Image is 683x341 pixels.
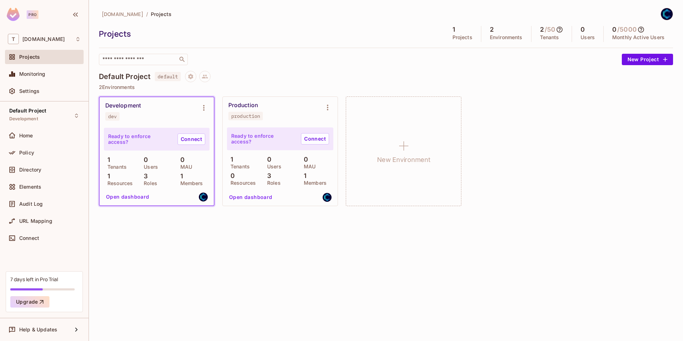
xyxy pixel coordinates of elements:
[140,164,158,170] p: Users
[301,133,329,145] a: Connect
[104,173,110,180] p: 1
[622,54,673,65] button: New Project
[545,26,555,33] h5: / 50
[377,154,430,165] h1: New Environment
[300,180,327,186] p: Members
[300,164,316,169] p: MAU
[178,133,205,145] a: Connect
[105,102,141,109] div: Development
[617,26,637,33] h5: / 5000
[99,72,150,81] h4: Default Project
[612,35,665,40] p: Monthly Active Users
[227,164,250,169] p: Tenants
[99,84,673,90] p: 2 Environments
[177,180,203,186] p: Members
[146,11,148,17] li: /
[104,156,110,163] p: 1
[300,156,308,163] p: 0
[231,133,295,145] p: Ready to enforce access?
[185,74,196,81] span: Project settings
[199,193,208,201] img: calmeida@blockdaemon.com
[140,156,148,163] p: 0
[19,218,52,224] span: URL Mapping
[10,296,49,308] button: Upgrade
[108,133,172,145] p: Ready to enforce access?
[9,116,38,122] span: Development
[227,180,256,186] p: Resources
[490,26,494,33] h5: 2
[155,72,181,81] span: default
[231,113,260,119] div: production
[452,26,455,33] h5: 1
[10,276,58,283] div: 7 days left in Pro Trial
[108,114,117,119] div: dev
[104,164,127,170] p: Tenants
[140,173,148,180] p: 3
[177,173,183,180] p: 1
[19,88,39,94] span: Settings
[540,35,559,40] p: Tenants
[264,156,271,163] p: 0
[490,35,523,40] p: Environments
[104,180,133,186] p: Resources
[226,192,275,203] button: Open dashboard
[99,28,440,39] div: Projects
[197,101,211,115] button: Environment settings
[264,164,281,169] p: Users
[19,327,57,332] span: Help & Updates
[19,54,40,60] span: Projects
[7,8,20,21] img: SReyMgAAAABJRU5ErkJggg==
[661,8,673,20] img: Chris Almeida
[227,172,235,179] p: 0
[103,191,152,203] button: Open dashboard
[452,35,472,40] p: Projects
[264,180,281,186] p: Roles
[581,26,585,33] h5: 0
[300,172,306,179] p: 1
[177,156,185,163] p: 0
[140,180,157,186] p: Roles
[581,35,595,40] p: Users
[9,108,46,114] span: Default Project
[19,167,41,173] span: Directory
[228,102,258,109] div: Production
[612,26,616,33] h5: 0
[151,11,171,17] span: Projects
[177,164,192,170] p: MAU
[323,193,332,202] img: calmeida@blockdaemon.com
[19,184,41,190] span: Elements
[102,11,143,17] span: [DOMAIN_NAME]
[22,36,65,42] span: Workspace: testing-blockdaemon.com
[8,34,19,44] span: T
[227,156,233,163] p: 1
[19,150,34,156] span: Policy
[264,172,271,179] p: 3
[321,100,335,115] button: Environment settings
[27,10,38,19] div: Pro
[19,71,46,77] span: Monitoring
[540,26,544,33] h5: 2
[19,133,33,138] span: Home
[19,201,43,207] span: Audit Log
[19,235,39,241] span: Connect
